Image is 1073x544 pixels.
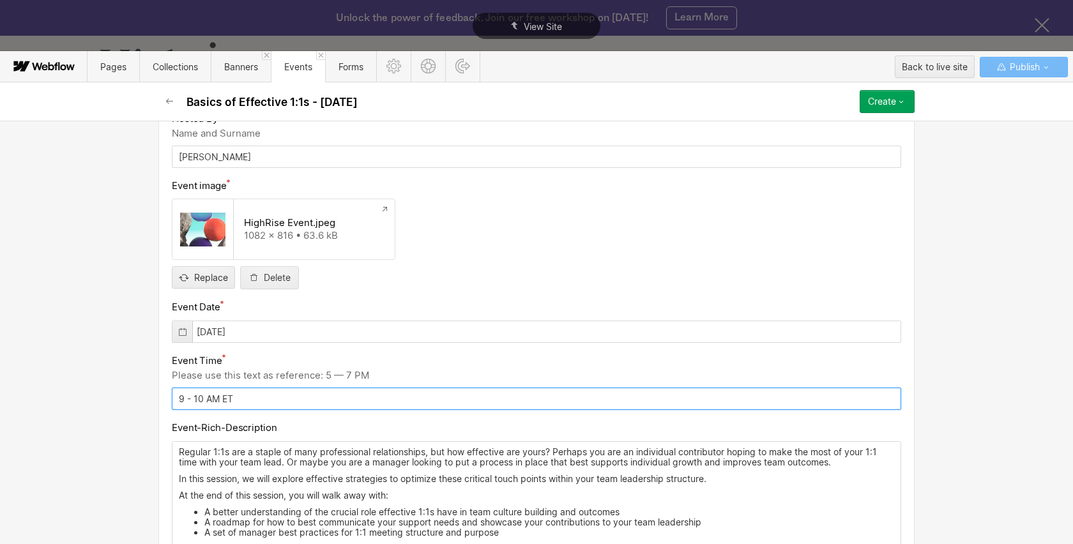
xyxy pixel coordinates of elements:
[172,369,369,381] span: Please use this text as reference: 5 — 7 PM
[172,421,277,435] span: Event-Rich-Description
[902,57,968,77] div: Back to live site
[339,61,363,72] span: Forms
[374,199,395,220] a: Preview file
[860,90,915,113] button: Create
[172,179,227,193] span: Event image
[204,517,894,527] li: A roadmap for how to best communicate your support needs and showcase your contributions to your ...
[179,447,894,467] p: Regular 1:1s are a staple of many professional relationships, but how effective are yours? Perhap...
[172,127,261,139] span: Name and Surname
[262,51,271,60] a: Close 'Banners' tab
[244,218,335,228] div: HighRise Event.jpeg
[240,266,299,289] button: Delete
[244,230,384,241] div: 1082 x 816 • 63.6 kB
[895,56,975,78] button: Back to live site
[172,301,220,314] span: Event Date
[524,21,562,32] span: View Site
[204,507,894,517] li: A better understanding of the crucial role effective 1:1s have in team culture building and outcomes
[153,61,198,72] span: Collections
[186,94,358,109] h2: Basics of Effective 1:1s - [DATE]
[1007,57,1040,77] span: Publish
[264,273,291,283] div: Delete
[180,207,225,252] img: 628f93d475e2464690b7c9be_Rollercoaster-p-130x130q80.jpg
[316,51,325,60] a: Close 'Events' tab
[868,96,896,107] div: Create
[100,61,126,72] span: Pages
[980,57,1068,77] button: Publish
[179,474,894,484] p: In this session, we will explore effective strategies to optimize these critical touch points wit...
[224,61,258,72] span: Banners
[179,490,894,501] p: At the end of this session, you will walk away with:
[284,61,312,72] span: Events
[172,321,901,343] input: MM/DD/YYYY
[172,354,222,368] span: Event Time
[204,527,894,538] li: A set of manager best practices for 1:1 meeting structure and purpose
